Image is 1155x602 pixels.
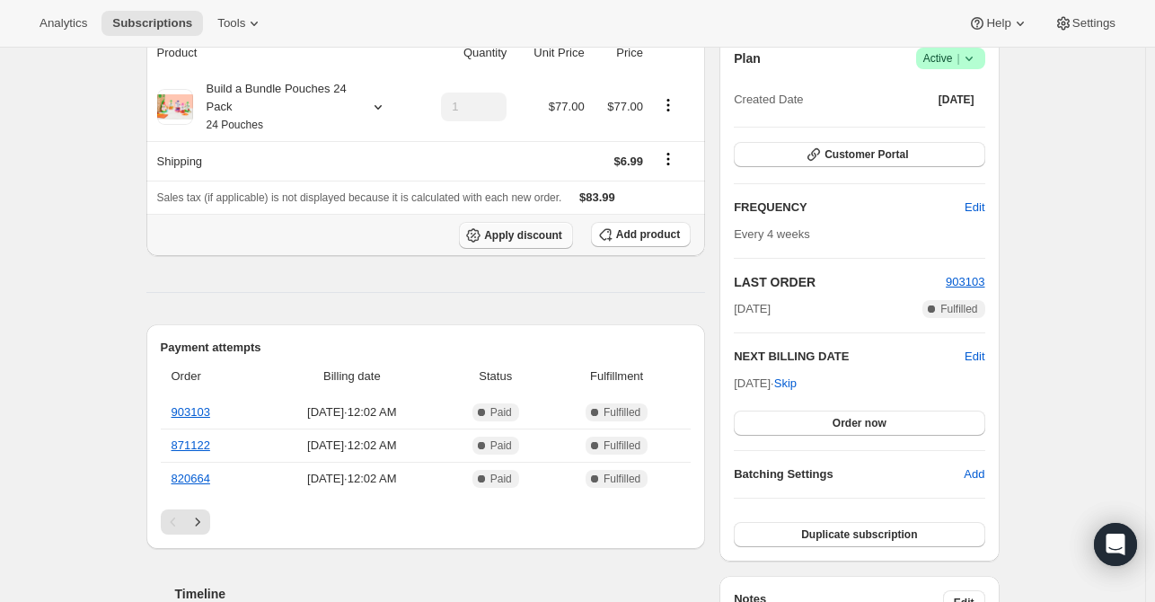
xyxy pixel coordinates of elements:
span: Paid [490,405,512,420]
h2: Plan [734,49,761,67]
span: Subscriptions [112,16,192,31]
span: Skip [774,375,797,393]
th: Price [590,33,648,73]
span: [DATE] · 12:02 AM [266,403,437,421]
span: Fulfilled [604,472,640,486]
th: Order [161,357,261,396]
button: Shipping actions [654,149,683,169]
button: Product actions [654,95,683,115]
nav: Pagination [161,509,692,535]
h6: Batching Settings [734,465,964,483]
span: Every 4 weeks [734,227,810,241]
th: Shipping [146,141,417,181]
span: Order now [833,416,886,430]
span: Paid [490,438,512,453]
a: 903103 [946,275,984,288]
span: $6.99 [613,155,643,168]
span: Tools [217,16,245,31]
span: Status [448,367,542,385]
span: Fulfillment [553,367,680,385]
span: [DATE] [734,300,771,318]
span: $83.99 [579,190,615,204]
span: Active [923,49,978,67]
span: | [957,51,959,66]
h2: LAST ORDER [734,273,946,291]
button: Analytics [29,11,98,36]
button: Settings [1044,11,1126,36]
span: $77.00 [607,100,643,113]
th: Unit Price [512,33,589,73]
a: 820664 [172,472,210,485]
span: [DATE] · [734,376,797,390]
button: Help [957,11,1039,36]
span: Duplicate subscription [801,527,917,542]
span: Analytics [40,16,87,31]
button: Duplicate subscription [734,522,984,547]
span: [DATE] · 12:02 AM [266,437,437,455]
span: Settings [1072,16,1115,31]
span: Add [964,465,984,483]
button: Apply discount [459,222,573,249]
button: [DATE] [928,87,985,112]
span: Add product [616,227,680,242]
button: Skip [763,369,807,398]
span: [DATE] · 12:02 AM [266,470,437,488]
button: Customer Portal [734,142,984,167]
span: Customer Portal [824,147,908,162]
span: Apply discount [484,228,562,243]
h2: Payment attempts [161,339,692,357]
h2: NEXT BILLING DATE [734,348,965,366]
span: Sales tax (if applicable) is not displayed because it is calculated with each new order. [157,191,562,204]
button: Edit [965,348,984,366]
span: Edit [965,199,984,217]
span: Help [986,16,1010,31]
span: Billing date [266,367,437,385]
span: Fulfilled [604,438,640,453]
a: 871122 [172,438,210,452]
h2: FREQUENCY [734,199,965,217]
button: Subscriptions [101,11,203,36]
span: Paid [490,472,512,486]
div: Build a Bundle Pouches 24 Pack [193,80,355,134]
th: Quantity [416,33,512,73]
span: $77.00 [549,100,585,113]
a: 903103 [172,405,210,419]
div: Open Intercom Messenger [1094,523,1137,566]
button: Add product [591,222,691,247]
span: Fulfilled [940,302,977,316]
button: Add [953,460,995,489]
th: Product [146,33,417,73]
small: 24 Pouches [207,119,263,131]
button: Next [185,509,210,535]
span: [DATE] [939,93,974,107]
span: Fulfilled [604,405,640,420]
span: Created Date [734,91,803,109]
button: Tools [207,11,274,36]
button: Edit [954,193,995,222]
button: 903103 [946,273,984,291]
button: Order now [734,411,984,436]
